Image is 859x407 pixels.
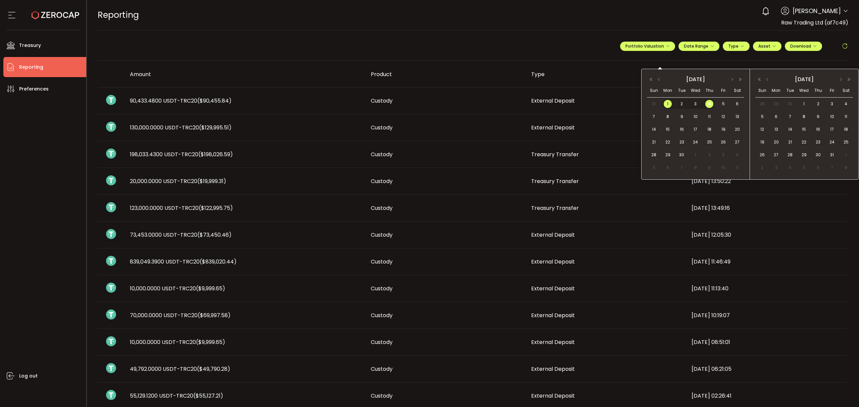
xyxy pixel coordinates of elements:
[758,43,770,49] span: Asset
[106,363,116,373] img: usdt_portfolio.svg
[733,164,741,172] span: 11
[371,285,393,292] span: Custody
[675,84,689,98] th: Tue
[772,125,780,133] span: 13
[772,100,780,108] span: 29
[758,100,766,108] span: 28
[814,151,822,159] span: 30
[678,164,686,172] span: 7
[786,138,794,146] span: 21
[678,100,686,108] span: 2
[130,311,231,319] span: 70,000.0000 USDT-TRC20
[198,311,231,319] span: ($69,997.58)
[825,375,859,407] div: Chat Widget
[684,43,714,49] span: Date Range
[828,125,836,133] span: 17
[772,164,780,172] span: 3
[828,151,836,159] span: 31
[797,84,811,98] th: Wed
[719,138,727,146] span: 26
[828,100,836,108] span: 3
[686,285,847,292] div: [DATE] 11:13:40
[772,113,780,121] span: 6
[106,309,116,319] img: usdt_portfolio.svg
[664,100,672,108] span: 1
[786,113,794,121] span: 7
[199,124,232,131] span: ($129,995.51)
[106,95,116,105] img: usdt_portfolio.svg
[758,151,766,159] span: 26
[753,42,781,51] button: Asset
[692,164,700,172] span: 8
[839,84,853,98] th: Sat
[842,151,850,159] span: 1
[769,84,784,98] th: Mon
[130,204,233,212] span: 123,000.0000 USDT-TRC20
[786,125,794,133] span: 14
[719,151,727,159] span: 3
[664,113,672,121] span: 8
[755,84,769,98] th: Sun
[842,125,850,133] span: 18
[705,151,713,159] span: 2
[531,97,575,105] span: External Deposit
[723,42,750,51] button: Type
[647,84,661,98] th: Sun
[371,177,393,185] span: Custody
[692,100,700,108] span: 3
[371,97,393,105] span: Custody
[686,204,847,212] div: [DATE] 13:49:16
[686,68,847,80] div: Created At
[650,100,658,108] span: 31
[193,392,223,400] span: ($55,127.21)
[733,138,741,146] span: 27
[705,113,713,121] span: 11
[800,113,808,121] span: 8
[661,84,674,98] th: Mon
[531,124,575,131] span: External Deposit
[800,125,808,133] span: 15
[786,151,794,159] span: 28
[733,125,741,133] span: 20
[130,231,232,239] span: 73,453.0000 USDT-TRC20
[531,311,575,319] span: External Deposit
[814,138,822,146] span: 23
[197,177,226,185] span: ($19,999.31)
[678,42,719,51] button: Date Range
[664,164,672,172] span: 6
[371,311,393,319] span: Custody
[800,100,808,108] span: 1
[758,125,766,133] span: 12
[19,62,43,72] span: Reporting
[828,138,836,146] span: 24
[719,100,727,108] span: 5
[719,113,727,121] span: 12
[130,151,233,158] span: 198,033.4300 USDT-TRC20
[196,285,225,292] span: ($9,999.65)
[106,202,116,212] img: usdt_portfolio.svg
[371,124,393,131] span: Custody
[531,151,579,158] span: Treasury Transfer
[19,371,38,381] span: Log out
[650,151,658,159] span: 28
[686,177,847,185] div: [DATE] 13:50:22
[130,338,225,346] span: 10,000.0000 USDT-TRC20
[842,113,850,121] span: 11
[719,164,727,172] span: 10
[196,338,225,346] span: ($9,999.65)
[758,164,766,172] span: 2
[106,149,116,159] img: usdt_portfolio.svg
[686,338,847,346] div: [DATE] 08:51:01
[531,392,575,400] span: External Deposit
[758,113,766,121] span: 5
[692,138,700,146] span: 24
[686,392,847,400] div: [DATE] 02:26:41
[814,164,822,172] span: 6
[800,138,808,146] span: 22
[365,70,526,78] div: Product
[814,113,822,121] span: 9
[531,177,579,185] span: Treasury Transfer
[692,151,700,159] span: 1
[620,42,675,51] button: Portfolio Valuation
[531,231,575,239] span: External Deposit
